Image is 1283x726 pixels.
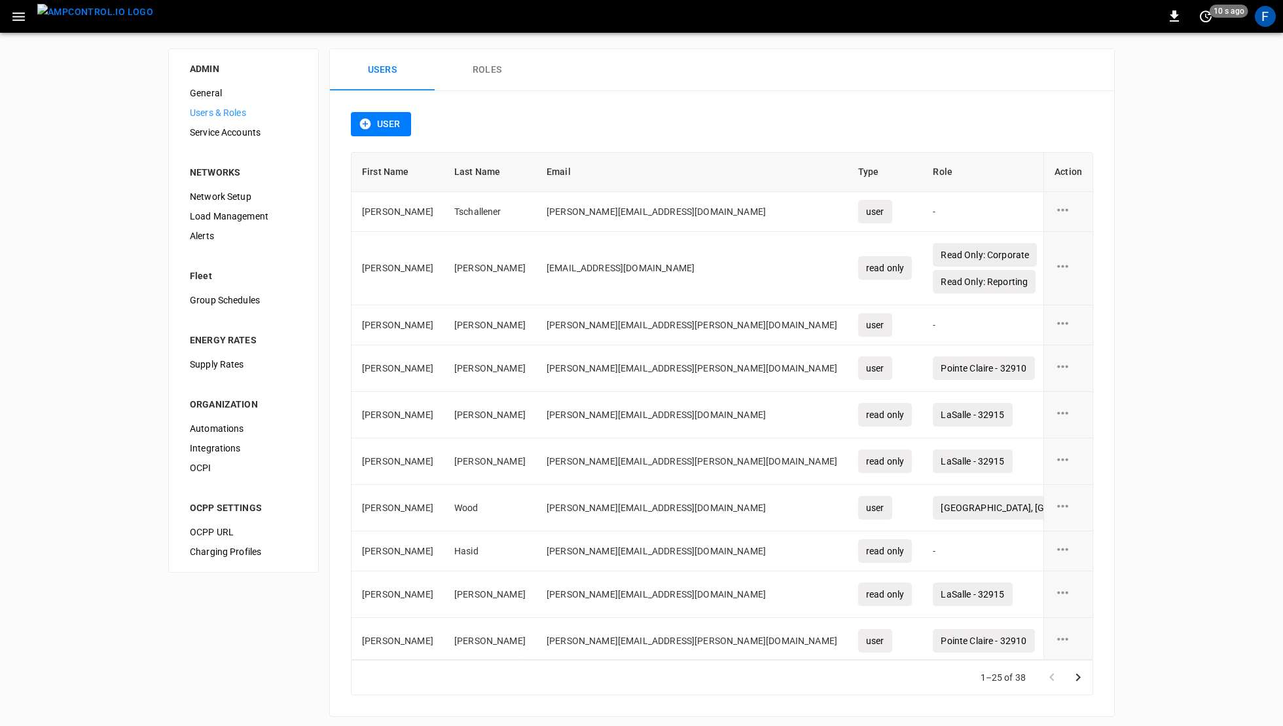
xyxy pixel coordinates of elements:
[1055,541,1082,561] div: user action options
[1210,5,1248,18] span: 10 s ago
[190,334,297,347] div: ENERGY RATES
[536,305,848,345] td: [PERSON_NAME][EMAIL_ADDRESS][PERSON_NAME][DOMAIN_NAME]
[536,232,848,305] td: [EMAIL_ADDRESS][DOMAIN_NAME]
[922,153,1257,192] th: Role
[1055,498,1082,518] div: user action options
[190,422,297,436] span: Automations
[179,419,308,438] div: Automations
[444,571,536,618] td: [PERSON_NAME]
[352,392,444,438] td: [PERSON_NAME]
[190,442,297,455] span: Integrations
[352,232,444,305] td: [PERSON_NAME]
[190,294,297,307] span: Group Schedules
[444,232,536,305] td: [PERSON_NAME]
[933,243,1037,267] div: Read Only: Corporate
[1055,315,1082,335] div: user action options
[1055,584,1082,604] div: user action options
[352,153,444,192] th: First Name
[190,461,297,475] span: OCPI
[536,345,848,392] td: [PERSON_NAME][EMAIL_ADDRESS][PERSON_NAME][DOMAIN_NAME]
[351,112,411,136] button: User
[1195,6,1216,27] button: set refresh interval
[190,398,297,411] div: ORGANIZATION
[179,542,308,562] div: Charging Profiles
[37,4,153,20] img: ampcontrol.io logo
[352,571,444,618] td: [PERSON_NAME]
[1055,202,1082,221] div: user action options
[858,403,912,427] div: read only
[179,187,308,206] div: Network Setup
[536,531,848,571] td: [PERSON_NAME][EMAIL_ADDRESS][DOMAIN_NAME]
[179,103,308,123] div: Users & Roles
[190,62,297,75] div: ADMIN
[352,438,444,485] td: [PERSON_NAME]
[1055,358,1082,378] div: user action options
[352,485,444,531] td: [PERSON_NAME]
[933,270,1036,294] div: Read Only: Reporting
[858,539,912,563] div: read only
[179,522,308,542] div: OCPP URL
[190,525,297,539] span: OCPP URL
[190,106,297,120] span: Users & Roles
[1055,258,1082,278] div: user action options
[179,354,308,374] div: Supply Rates
[1065,664,1091,691] button: Go to next page
[352,618,444,664] td: [PERSON_NAME]
[858,496,892,520] div: user
[435,49,539,91] button: Roles
[179,123,308,142] div: Service Accounts
[352,192,444,232] td: [PERSON_NAME]
[858,629,892,653] div: user
[179,206,308,226] div: Load Management
[858,200,892,223] div: user
[536,153,848,192] th: Email
[1043,153,1093,192] th: Action
[444,618,536,664] td: [PERSON_NAME]
[536,438,848,485] td: [PERSON_NAME][EMAIL_ADDRESS][PERSON_NAME][DOMAIN_NAME]
[858,313,892,337] div: user
[352,531,444,571] td: [PERSON_NAME]
[444,153,536,192] th: Last Name
[190,166,297,179] div: NETWORKS
[444,438,536,485] td: [PERSON_NAME]
[858,449,912,473] div: read only
[190,269,297,282] div: Fleet
[981,671,1026,684] p: 1–25 of 38
[444,192,536,232] td: Tschallener
[922,192,1257,232] td: -
[190,86,297,100] span: General
[933,403,1012,427] div: LaSalle - 32915
[330,49,435,91] button: Users
[536,571,848,618] td: [PERSON_NAME][EMAIL_ADDRESS][DOMAIN_NAME]
[444,345,536,392] td: [PERSON_NAME]
[179,438,308,458] div: Integrations
[1055,631,1082,651] div: user action options
[179,226,308,246] div: Alerts
[1255,6,1276,27] div: profile-icon
[352,305,444,345] td: [PERSON_NAME]
[444,485,536,531] td: Wood
[190,190,297,204] span: Network Setup
[858,583,912,606] div: read only
[858,356,892,380] div: user
[933,449,1012,473] div: LaSalle - 32915
[190,210,297,223] span: Load Management
[536,192,848,232] td: [PERSON_NAME][EMAIL_ADDRESS][DOMAIN_NAME]
[922,531,1257,571] td: -
[536,392,848,438] td: [PERSON_NAME][EMAIL_ADDRESS][DOMAIN_NAME]
[536,485,848,531] td: [PERSON_NAME][EMAIL_ADDRESS][DOMAIN_NAME]
[1055,451,1082,471] div: user action options
[933,629,1034,653] div: Pointe Claire - 32910
[179,458,308,478] div: OCPI
[190,126,297,140] span: Service Accounts
[858,256,912,280] div: read only
[444,531,536,571] td: Hasid
[933,583,1012,606] div: LaSalle - 32915
[933,496,1246,520] div: [GEOGRAPHIC_DATA], [GEOGRAPHIC_DATA] - 20306: Location Manager
[352,345,444,392] td: [PERSON_NAME]
[190,545,297,559] span: Charging Profiles
[536,618,848,664] td: [PERSON_NAME][EMAIL_ADDRESS][PERSON_NAME][DOMAIN_NAME]
[848,153,922,192] th: Type
[933,356,1034,380] div: Pointe Claire - 32910
[922,305,1257,345] td: -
